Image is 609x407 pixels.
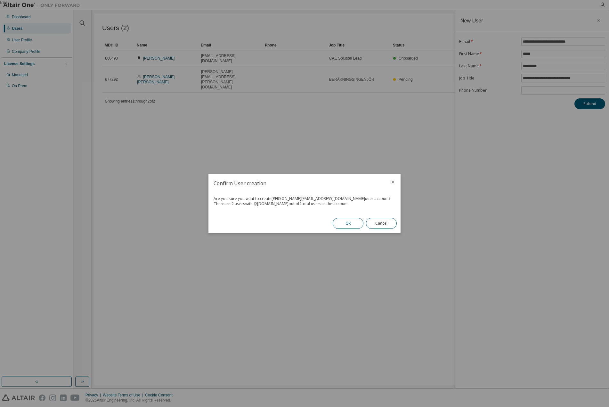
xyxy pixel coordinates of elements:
[208,174,385,192] h2: Confirm User creation
[214,201,395,206] div: There are 2 users with @ [DOMAIN_NAME] out of 2 total users in the account.
[333,218,363,229] button: Ok
[366,218,397,229] button: Cancel
[390,179,395,185] button: close
[214,196,395,201] div: Are you sure you want to create [PERSON_NAME][EMAIL_ADDRESS][DOMAIN_NAME] user account?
